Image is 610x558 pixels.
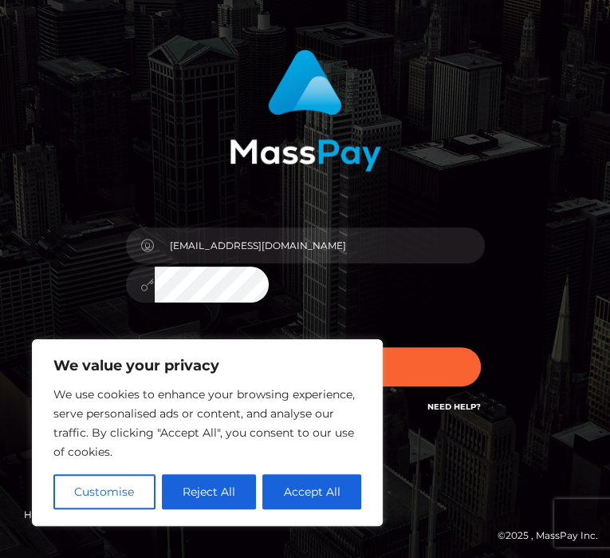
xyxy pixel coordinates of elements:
a: Need Help? [427,402,481,412]
div: © 2025 , MassPay Inc. [12,527,598,544]
p: We use cookies to enhance your browsing experience, serve personalised ads or content, and analys... [53,385,361,461]
input: Username... [155,228,485,263]
button: Customise [53,474,155,509]
img: MassPay Login [230,49,381,172]
div: We value your privacy [32,339,383,526]
p: We value your privacy [53,356,361,375]
a: Homepage [18,502,89,527]
button: Reject All [162,474,257,509]
button: Accept All [262,474,361,509]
